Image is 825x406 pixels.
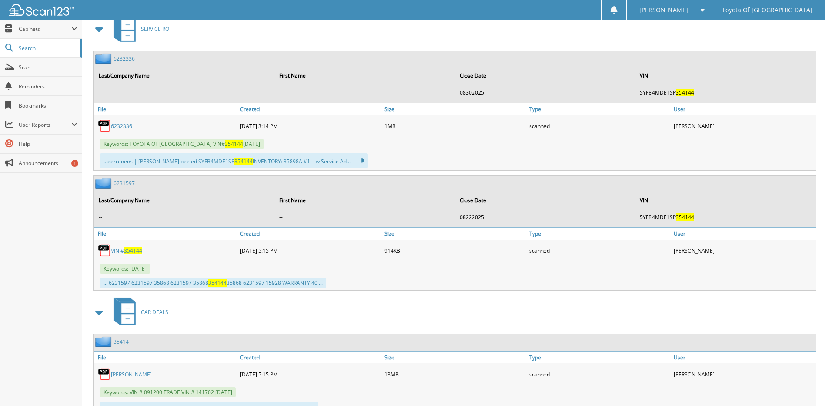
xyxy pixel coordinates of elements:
[671,228,816,240] a: User
[94,352,238,363] a: File
[238,242,382,259] div: [DATE] 5:15 PM
[639,7,688,13] span: [PERSON_NAME]
[94,191,274,209] th: Last/Company Name
[455,85,635,100] td: 08302025
[98,119,111,132] img: PDF.png
[19,44,76,52] span: Search
[275,210,454,224] td: --
[100,153,368,168] div: ...eerrenens | [PERSON_NAME] peeled SYFB4MDE1SP INVENTORY: 35898A #1 - iw Service Ad...
[234,158,253,165] span: 354144
[94,85,274,100] td: --
[95,53,114,64] img: folder2.png
[100,264,150,274] span: Keywords: [DATE]
[527,352,671,363] a: Type
[98,244,111,257] img: PDF.png
[111,247,142,254] a: VIN #354144
[455,191,635,209] th: Close Date
[111,371,152,378] a: [PERSON_NAME]
[238,352,382,363] a: Created
[722,7,812,13] span: Toyota Of [GEOGRAPHIC_DATA]
[275,85,454,100] td: --
[635,191,815,209] th: VIN
[382,242,527,259] div: 914KB
[19,83,77,90] span: Reminders
[95,336,114,347] img: folder2.png
[455,67,635,85] th: Close Date
[94,210,274,224] td: --
[98,368,111,381] img: PDF.png
[225,140,243,148] span: 354144
[94,228,238,240] a: File
[782,364,825,406] iframe: Chat Widget
[635,85,815,100] td: 5YFB4MDE1SP
[19,64,77,71] span: Scan
[671,103,816,115] a: User
[527,228,671,240] a: Type
[19,102,77,109] span: Bookmarks
[19,25,71,33] span: Cabinets
[676,89,694,96] span: 354144
[671,242,816,259] div: [PERSON_NAME]
[635,67,815,85] th: VIN
[527,242,671,259] div: scanned
[124,247,142,254] span: 354144
[238,365,382,383] div: [DATE] 5:15 PM
[94,67,274,85] th: Last/Company Name
[382,365,527,383] div: 13MB
[527,365,671,383] div: scanned
[275,191,454,209] th: First Name
[114,179,135,187] a: 6231597
[19,159,77,167] span: Announcements
[141,25,169,33] span: SERVICE RO
[238,228,382,240] a: Created
[238,117,382,135] div: [DATE] 3:14 PM
[100,139,264,149] span: Keywords: TOYOTA OF [GEOGRAPHIC_DATA] VIN# [DATE]
[208,279,227,287] span: 354144
[94,103,238,115] a: File
[527,103,671,115] a: Type
[382,103,527,115] a: Size
[238,103,382,115] a: Created
[100,278,326,288] div: ... 6231597 6231597 35868 6231597 35868 35868 6231597 15928 WARRANTY 40 ...
[671,117,816,135] div: [PERSON_NAME]
[275,67,454,85] th: First Name
[9,4,74,16] img: scan123-logo-white.svg
[111,122,132,130] a: 6232336
[71,160,78,167] div: 1
[455,210,635,224] td: 08222025
[100,387,236,397] span: Keywords: VIN # 091200 TRADE VIN # 141702 [DATE]
[671,352,816,363] a: User
[108,12,169,46] a: SERVICE RO
[108,295,168,329] a: CAR DEALS
[382,228,527,240] a: Size
[676,213,694,221] span: 354144
[635,210,815,224] td: 5YFB4MDE1SP
[382,117,527,135] div: 1MB
[114,338,129,345] a: 35414
[527,117,671,135] div: scanned
[19,121,71,129] span: User Reports
[382,352,527,363] a: Size
[141,308,168,316] span: CAR DEALS
[19,140,77,148] span: Help
[671,365,816,383] div: [PERSON_NAME]
[114,55,135,62] a: 6232336
[95,178,114,189] img: folder2.png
